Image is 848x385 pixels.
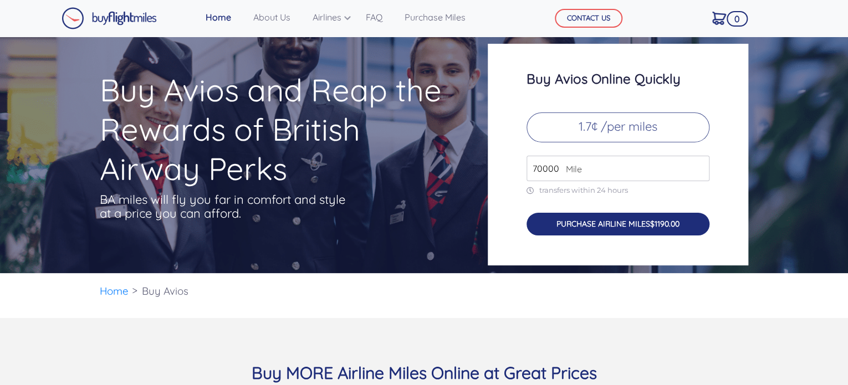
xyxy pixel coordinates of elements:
[727,11,748,27] span: 0
[560,162,582,176] span: Mile
[201,6,236,28] a: Home
[62,4,157,32] a: Buy Flight Miles Logo
[136,273,194,309] li: Buy Avios
[100,284,129,297] a: Home
[400,6,470,28] a: Purchase Miles
[527,186,709,195] p: transfers within 24 hours
[100,70,445,188] h1: Buy Avios and Reap the Rewards of British Airway Perks
[249,6,295,28] a: About Us
[62,7,157,29] img: Buy Flight Miles Logo
[650,219,680,229] span: $1190.00
[527,71,709,86] h3: Buy Avios Online Quickly
[527,213,709,235] button: PURCHASE AIRLINE MILES$1190.00
[100,362,748,383] h3: Buy MORE Airline Miles Online at Great Prices
[527,112,709,142] p: 1.7¢ /per miles
[308,6,348,28] a: Airlines
[708,6,730,29] a: 0
[100,193,349,220] p: BA miles will fly you far in comfort and style at a price you can afford.
[555,9,622,28] button: CONTACT US
[361,6,387,28] a: FAQ
[712,12,726,25] img: Cart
